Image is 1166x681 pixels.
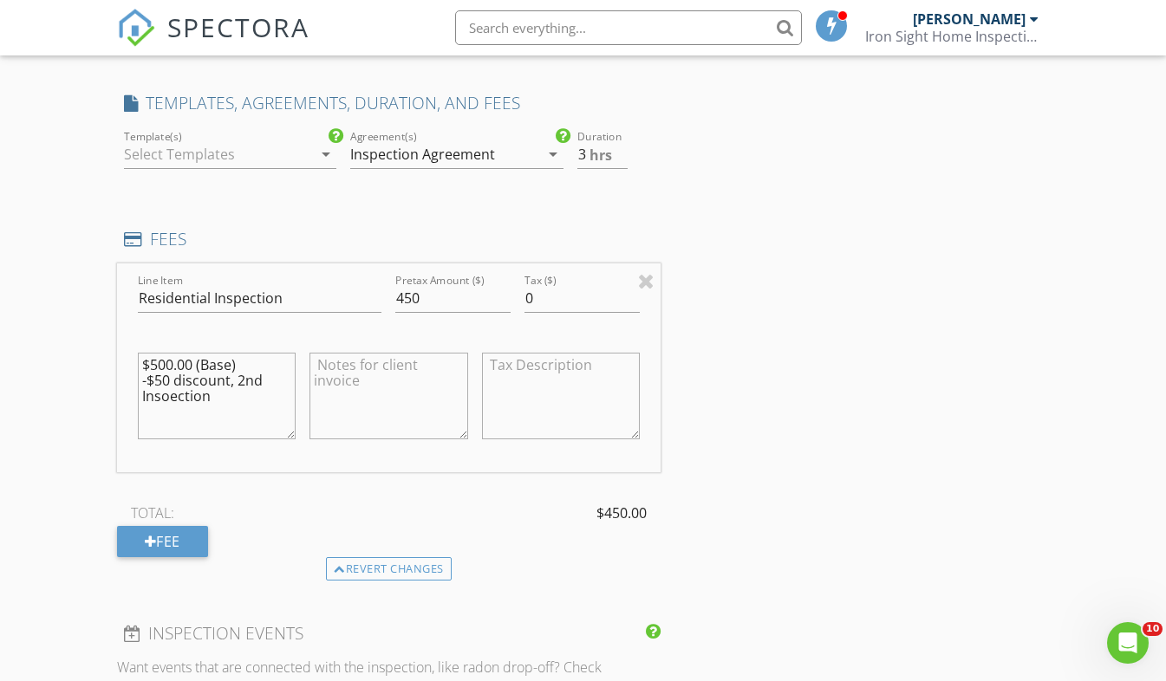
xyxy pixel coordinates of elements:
[326,557,452,581] div: Revert changes
[1107,622,1149,664] iframe: Intercom live chat
[350,146,495,162] div: Inspection Agreement
[543,144,563,165] i: arrow_drop_down
[1143,622,1163,636] span: 10
[131,503,174,523] span: TOTAL:
[124,228,655,250] h4: FEES
[913,10,1026,28] div: [PERSON_NAME]
[865,28,1039,45] div: Iron Sight Home Inspection & Services
[167,9,309,45] span: SPECTORA
[577,140,629,169] input: 0.0
[596,503,647,523] span: $450.00
[117,23,309,60] a: SPECTORA
[117,9,155,47] img: The Best Home Inspection Software - Spectora
[455,10,802,45] input: Search everything...
[316,144,336,165] i: arrow_drop_down
[590,148,612,162] span: hrs
[124,92,655,114] h4: TEMPLATES, AGREEMENTS, DURATION, AND FEES
[124,622,655,645] h4: INSPECTION EVENTS
[117,526,208,557] div: Fee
